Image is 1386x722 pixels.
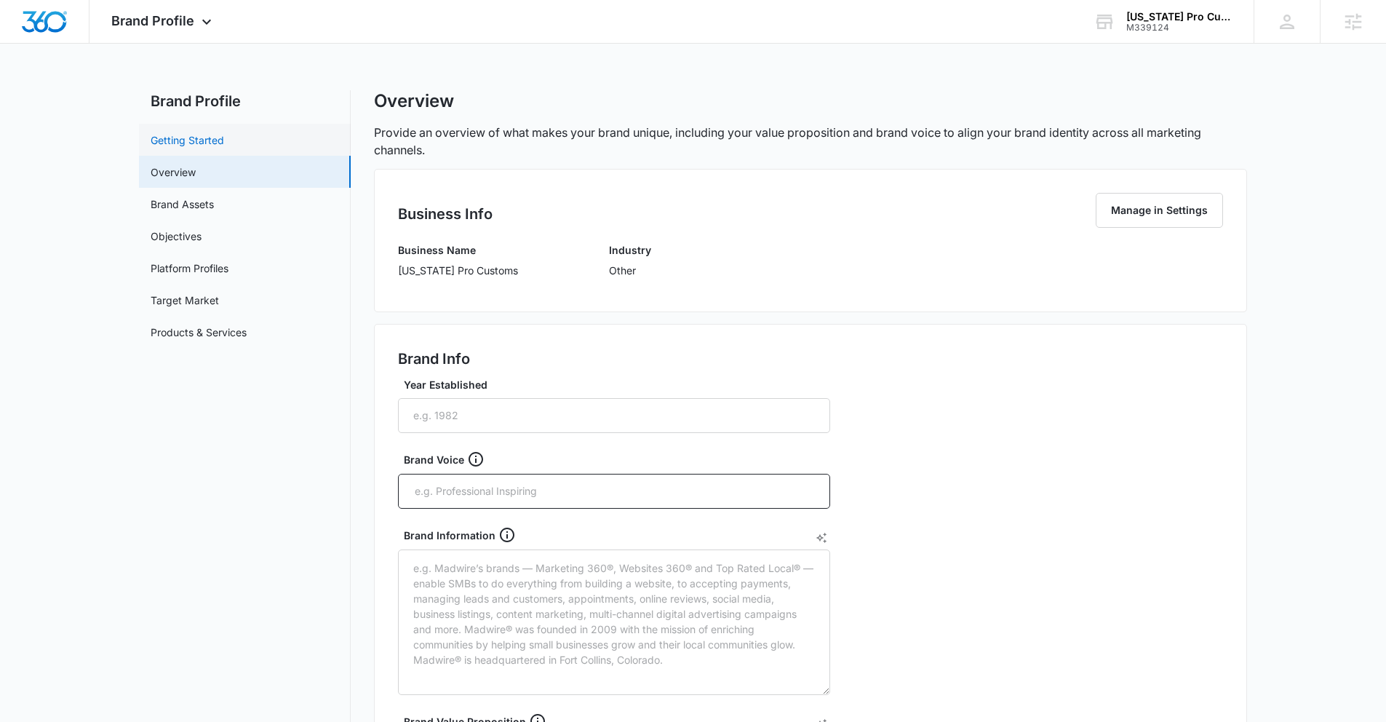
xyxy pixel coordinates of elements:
a: Brand Assets [151,197,214,212]
h2: Brand Info [398,348,470,370]
span: Brand Profile [111,13,194,28]
button: AI Text Generator [816,532,827,544]
p: [US_STATE] Pro Customs [398,263,518,278]
h2: Business Info [398,203,493,225]
a: Getting Started [151,132,224,148]
div: Brand Voice [404,451,836,468]
h3: Business Name [398,242,518,258]
label: Year Established [404,377,836,392]
div: Brand Information [404,526,836,544]
p: Other [609,263,651,278]
h1: Overview [374,90,454,112]
h3: Industry [609,242,651,258]
a: Overview [151,164,196,180]
a: Products & Services [151,325,247,340]
input: e.g. 1982 [398,398,830,433]
div: account id [1126,23,1232,33]
a: Platform Profiles [151,261,228,276]
button: Manage in Settings [1096,193,1223,228]
h2: Brand Profile [139,90,351,112]
input: e.g. Professional Inspiring [413,480,818,502]
a: Target Market [151,293,219,308]
a: Objectives [151,229,202,244]
p: Provide an overview of what makes your brand unique, including your value proposition and brand v... [374,124,1247,159]
div: account name [1126,11,1232,23]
